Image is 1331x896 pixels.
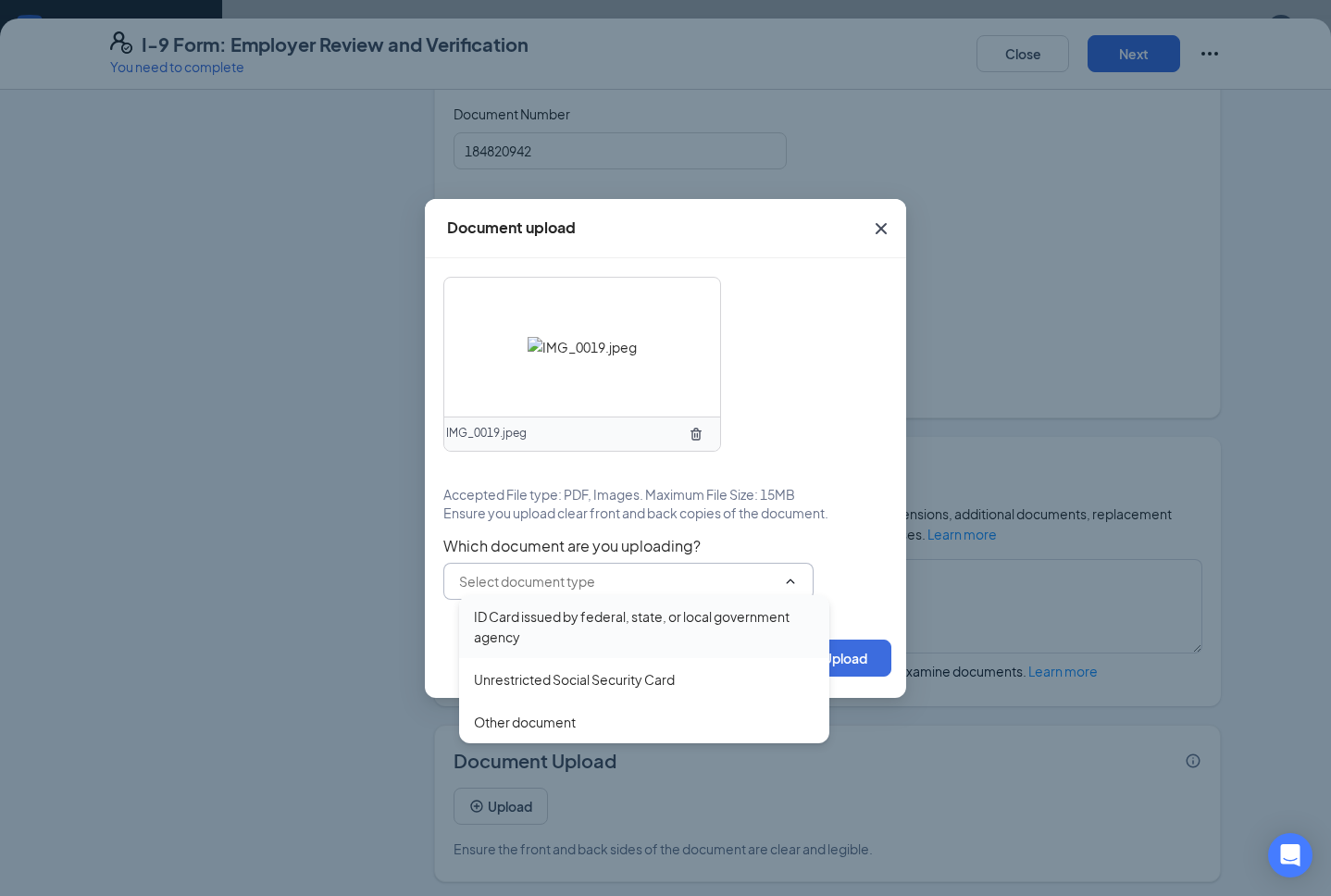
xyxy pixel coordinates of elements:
span: Which document are you uploading? [443,537,888,555]
span: IMG_0019.jpeg [446,425,527,442]
button: Upload [799,640,891,677]
svg: TrashOutline [689,427,703,442]
div: ID Card issued by federal, state, or local government agency [474,606,815,647]
span: Accepted File type: PDF, Images. Maximum File Size: 15MB [443,485,795,504]
img: IMG_0019.jpeg [528,337,637,357]
button: Close [856,199,906,258]
div: Document upload [447,218,576,238]
div: Unrestricted Social Security Card [474,669,675,690]
svg: ChevronUp [783,574,798,589]
input: Select document type [459,571,776,591]
button: TrashOutline [681,419,711,449]
span: Ensure you upload clear front and back copies of the document. [443,504,828,522]
div: Open Intercom Messenger [1268,833,1312,877]
div: Other document [474,712,576,732]
svg: Cross [870,218,892,240]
